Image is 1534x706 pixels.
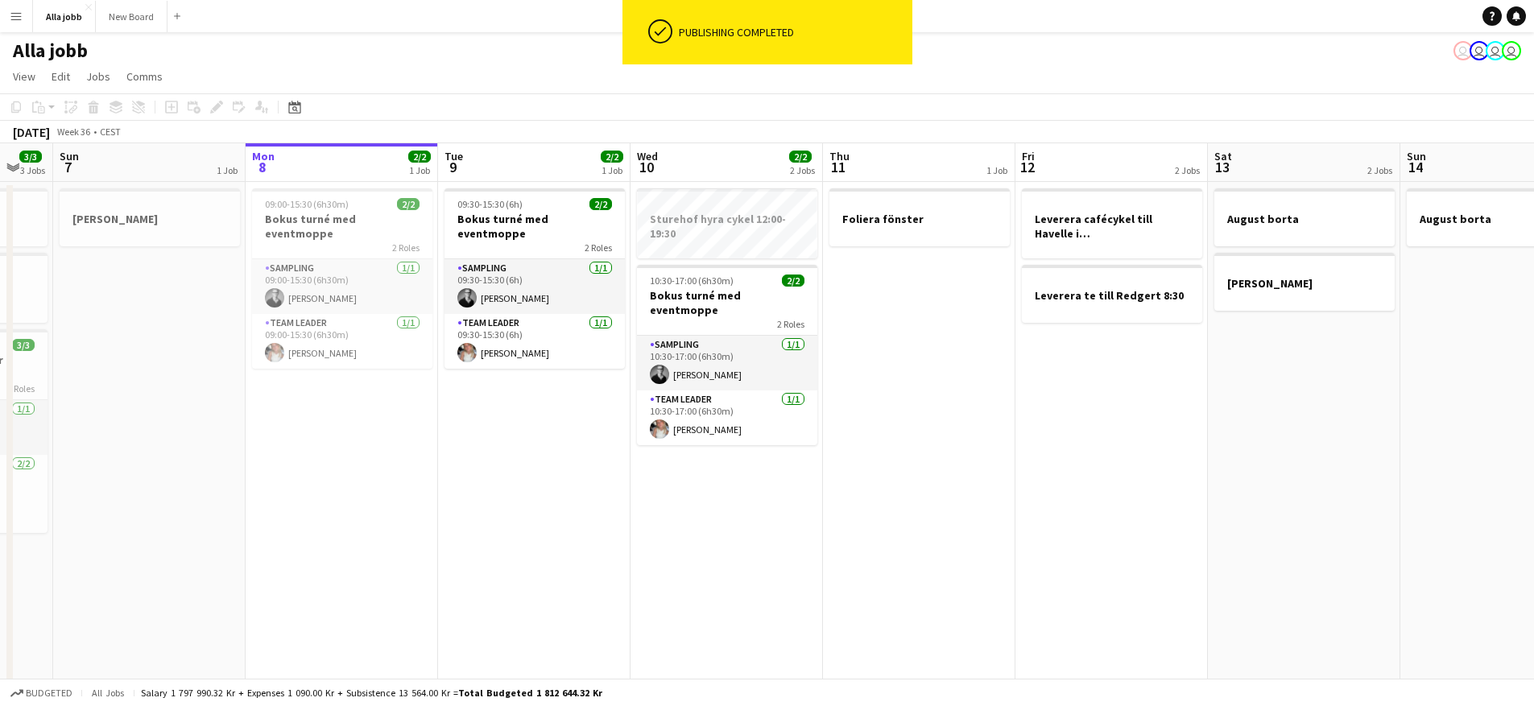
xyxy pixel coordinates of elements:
h3: Bokus turné med eventmoppe [252,212,432,241]
div: 2 Jobs [790,164,815,176]
button: Alla jobb [33,1,96,32]
span: 11 [827,158,850,176]
app-job-card: [PERSON_NAME] [1214,253,1395,311]
div: CEST [100,126,121,138]
h1: Alla jobb [13,39,88,63]
span: 2 Roles [585,242,612,254]
a: Comms [120,66,169,87]
span: 3/3 [12,339,35,351]
span: 2/2 [408,151,431,163]
span: 2/2 [397,198,420,210]
span: 09:00-15:30 (6h30m) [265,198,349,210]
span: Total Budgeted 1 812 644.32 kr [458,687,602,699]
div: Salary 1 797 990.32 kr + Expenses 1 090.00 kr + Subsistence 13 564.00 kr = [141,687,602,699]
span: Jobs [86,69,110,84]
span: Budgeted [26,687,72,699]
a: Jobs [80,66,117,87]
app-job-card: 09:30-15:30 (6h)2/2Bokus turné med eventmoppe2 RolesSampling1/109:30-15:30 (6h)[PERSON_NAME]Team ... [444,188,625,369]
span: 2/2 [589,198,612,210]
div: Publishing completed [679,25,906,39]
app-job-card: Leverera cafécykel till Havelle i [GEOGRAPHIC_DATA] [1022,188,1202,258]
div: 1 Job [986,164,1007,176]
div: 1 Job [217,164,238,176]
span: 12 [1019,158,1035,176]
span: Thu [829,149,850,163]
h3: Foliera fönster [829,212,1010,226]
app-job-card: [PERSON_NAME] [60,188,240,246]
app-user-avatar: Hedda Lagerbielke [1470,41,1489,60]
span: Fri [1022,149,1035,163]
h3: Bokus turné med eventmoppe [444,212,625,241]
span: Sun [60,149,79,163]
app-job-card: August borta [1214,188,1395,246]
div: 2 Jobs [1367,164,1392,176]
span: Wed [637,149,658,163]
span: Comms [126,69,163,84]
app-job-card: Sturehof hyra cykel 12:00-19:30 [637,188,817,258]
span: 10 [635,158,658,176]
a: Edit [45,66,76,87]
div: 2 Jobs [1175,164,1200,176]
h3: Bokus turné med eventmoppe [637,288,817,317]
app-card-role: Sampling1/109:00-15:30 (6h30m)[PERSON_NAME] [252,259,432,314]
span: 2/2 [601,151,623,163]
span: Tue [444,149,463,163]
span: 8 [250,158,275,176]
a: View [6,66,42,87]
span: Mon [252,149,275,163]
app-user-avatar: August Löfgren [1486,41,1505,60]
span: All jobs [89,687,127,699]
h3: [PERSON_NAME] [60,212,240,226]
h3: Sturehof hyra cykel 12:00-19:30 [637,212,817,241]
span: 2/2 [789,151,812,163]
span: 9 [442,158,463,176]
h3: [PERSON_NAME] [1214,276,1395,291]
app-user-avatar: Hedda Lagerbielke [1453,41,1473,60]
h3: August borta [1214,212,1395,226]
app-user-avatar: Stina Dahl [1502,41,1521,60]
h3: Leverera te till Redgert 8:30 [1022,288,1202,303]
app-card-role: Team Leader1/109:30-15:30 (6h)[PERSON_NAME] [444,314,625,369]
app-job-card: Leverera te till Redgert 8:30 [1022,265,1202,323]
button: Budgeted [8,684,75,702]
span: Sat [1214,149,1232,163]
app-job-card: 10:30-17:00 (6h30m)2/2Bokus turné med eventmoppe2 RolesSampling1/110:30-17:00 (6h30m)[PERSON_NAME... [637,265,817,445]
span: Edit [52,69,70,84]
span: 10:30-17:00 (6h30m) [650,275,734,287]
span: Week 36 [53,126,93,138]
div: [DATE] [13,124,50,140]
span: 2 Roles [7,382,35,394]
span: 7 [57,158,79,176]
div: 1 Job [409,164,430,176]
span: 14 [1404,158,1426,176]
span: 2/2 [782,275,804,287]
app-card-role: Team Leader1/109:00-15:30 (6h30m)[PERSON_NAME] [252,314,432,369]
div: 1 Job [602,164,622,176]
app-job-card: Foliera fönster [829,188,1010,246]
span: 3/3 [19,151,42,163]
app-card-role: Sampling1/109:30-15:30 (6h)[PERSON_NAME] [444,259,625,314]
span: View [13,69,35,84]
button: New Board [96,1,167,32]
span: 2 Roles [777,318,804,330]
app-card-role: Team Leader1/110:30-17:00 (6h30m)[PERSON_NAME] [637,390,817,445]
span: 2 Roles [392,242,420,254]
span: 09:30-15:30 (6h) [457,198,523,210]
app-job-card: 09:00-15:30 (6h30m)2/2Bokus turné med eventmoppe2 RolesSampling1/109:00-15:30 (6h30m)[PERSON_NAME... [252,188,432,369]
span: 13 [1212,158,1232,176]
h3: Leverera cafécykel till Havelle i [GEOGRAPHIC_DATA] [1022,212,1202,241]
app-card-role: Sampling1/110:30-17:00 (6h30m)[PERSON_NAME] [637,336,817,390]
div: 3 Jobs [20,164,45,176]
span: Sun [1407,149,1426,163]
